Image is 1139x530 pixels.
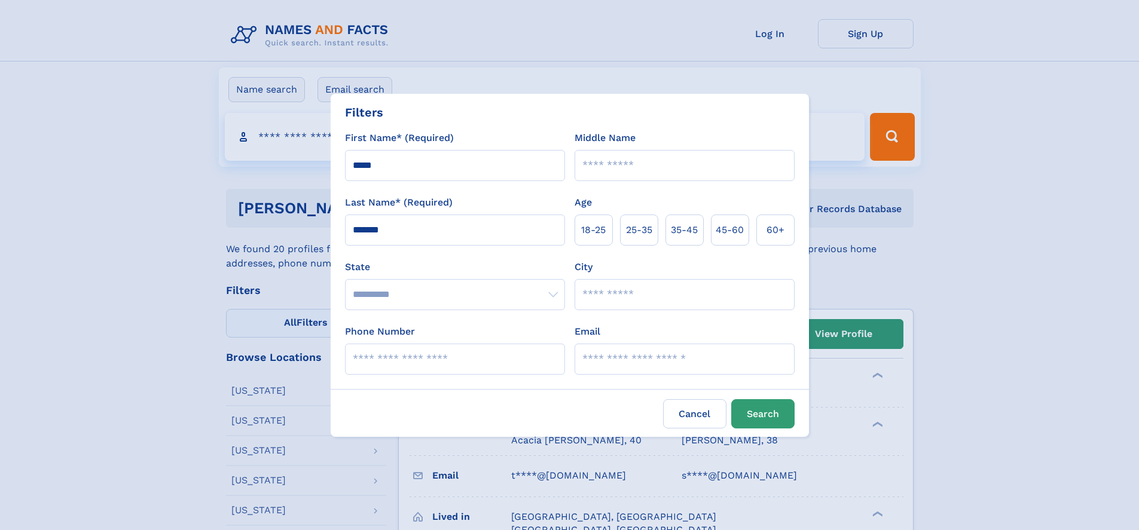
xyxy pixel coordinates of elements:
[671,223,698,237] span: 35‑45
[575,324,600,339] label: Email
[575,195,592,210] label: Age
[716,223,744,237] span: 45‑60
[575,131,636,145] label: Middle Name
[345,195,453,210] label: Last Name* (Required)
[575,260,593,274] label: City
[345,131,454,145] label: First Name* (Required)
[767,223,784,237] span: 60+
[345,260,565,274] label: State
[663,399,726,428] label: Cancel
[345,324,415,339] label: Phone Number
[731,399,795,428] button: Search
[345,103,383,121] div: Filters
[626,223,652,237] span: 25‑35
[581,223,606,237] span: 18‑25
